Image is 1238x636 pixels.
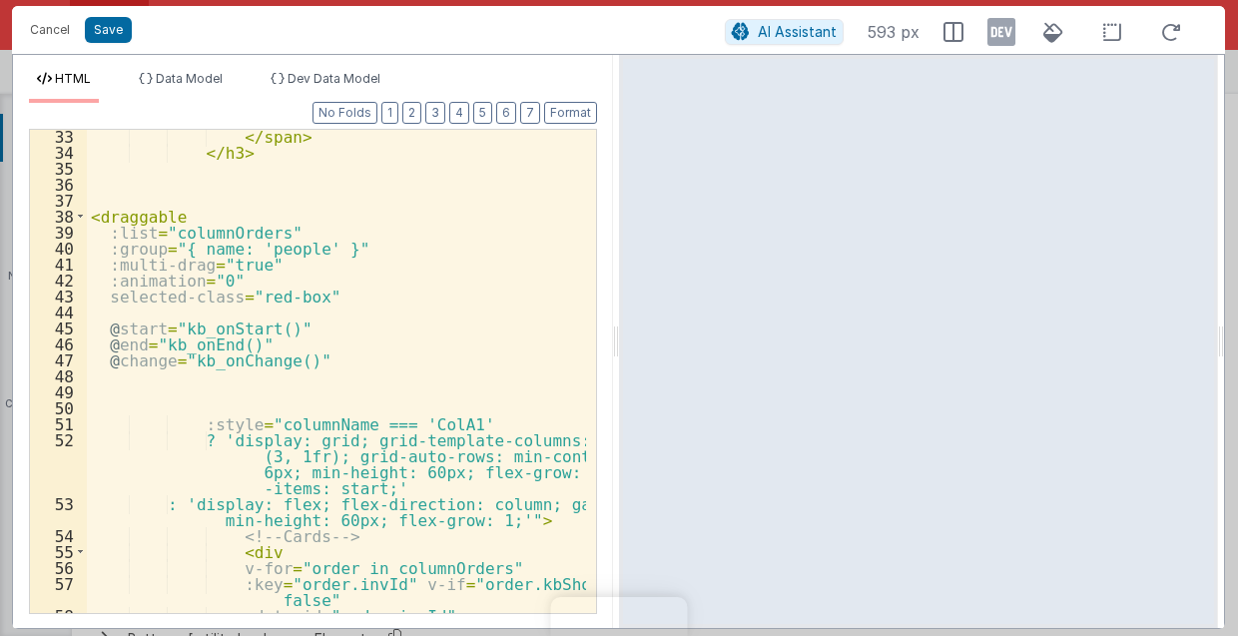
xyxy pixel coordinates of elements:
div: 46 [30,335,87,351]
div: 43 [30,288,87,304]
span: HTML [55,71,91,86]
div: 49 [30,383,87,399]
button: Save [85,17,132,43]
div: 37 [30,192,87,208]
div: 57 [30,575,87,607]
div: 45 [30,319,87,335]
span: AI Assistant [758,23,837,40]
div: 47 [30,351,87,367]
div: 51 [30,415,87,431]
button: 4 [449,102,469,124]
button: 1 [381,102,398,124]
button: AI Assistant [725,19,844,45]
button: 3 [425,102,445,124]
div: 34 [30,144,87,160]
button: No Folds [312,102,377,124]
div: 39 [30,224,87,240]
button: Cancel [20,16,80,44]
div: 40 [30,240,87,256]
div: 44 [30,304,87,319]
div: 42 [30,272,87,288]
div: 50 [30,399,87,415]
button: Format [544,102,597,124]
div: 56 [30,559,87,575]
div: 58 [30,607,87,623]
div: 35 [30,160,87,176]
div: 53 [30,495,87,527]
div: 54 [30,527,87,543]
button: 6 [496,102,516,124]
span: 593 px [868,20,920,44]
span: Data Model [156,71,223,86]
button: 2 [402,102,421,124]
div: 48 [30,367,87,383]
div: 52 [30,431,87,495]
div: 55 [30,543,87,559]
div: 38 [30,208,87,224]
div: 36 [30,176,87,192]
span: Dev Data Model [288,71,380,86]
button: 5 [473,102,492,124]
div: 41 [30,256,87,272]
div: 33 [30,128,87,144]
button: 7 [520,102,540,124]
